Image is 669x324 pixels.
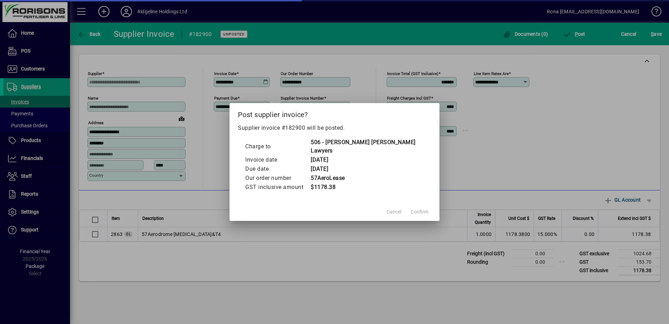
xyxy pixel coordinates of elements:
[310,164,424,174] td: [DATE]
[238,124,431,132] p: Supplier invoice #182900 will be posted.
[245,174,310,183] td: Our order number
[230,103,439,123] h2: Post supplier invoice?
[245,183,310,192] td: GST inclusive amount
[245,138,310,155] td: Charge to
[245,164,310,174] td: Due date
[310,183,424,192] td: $1178.38
[310,155,424,164] td: [DATE]
[310,138,424,155] td: 506 - [PERSON_NAME] [PERSON_NAME] Lawyers
[245,155,310,164] td: Invoice date
[310,174,424,183] td: 57AeroLease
